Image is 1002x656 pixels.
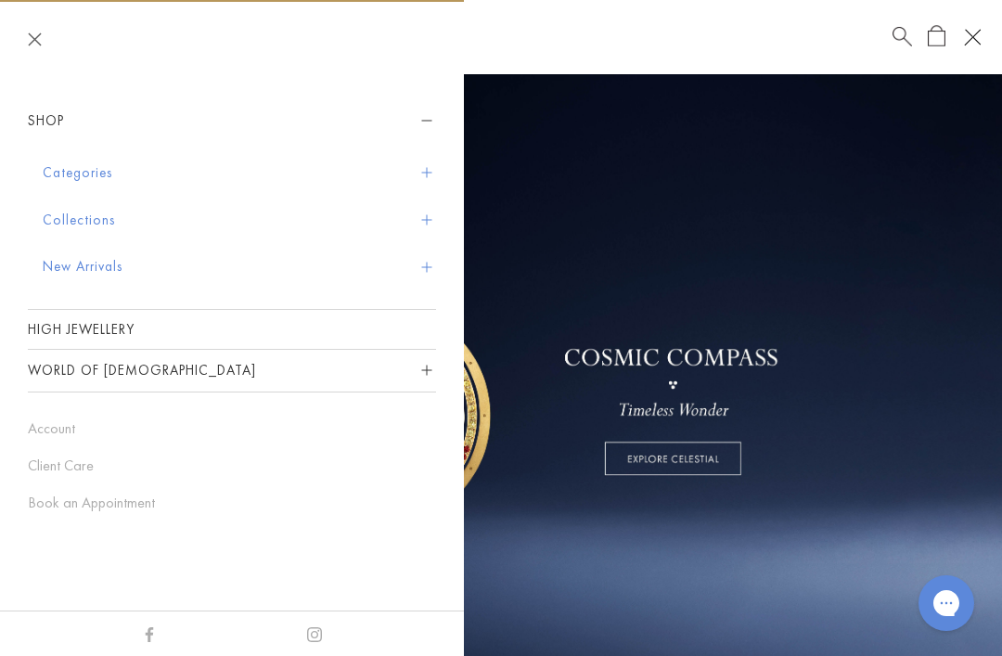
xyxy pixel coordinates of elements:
button: Shop [28,100,436,142]
nav: Sidebar navigation [28,100,436,392]
button: New Arrivals [43,243,436,290]
a: Book an Appointment [28,493,436,513]
button: Collections [43,197,436,244]
iframe: Gorgias live chat messenger [909,569,983,637]
a: High Jewellery [28,310,436,349]
a: Account [28,418,436,439]
a: Client Care [28,456,436,476]
button: Categories [43,149,436,197]
a: Open Shopping Bag [928,25,945,48]
a: Search [893,25,912,48]
button: World of [DEMOGRAPHIC_DATA] [28,350,436,392]
button: Open navigation [957,21,988,53]
a: Facebook [142,623,157,643]
a: Instagram [307,623,322,643]
button: Close navigation [28,32,42,46]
